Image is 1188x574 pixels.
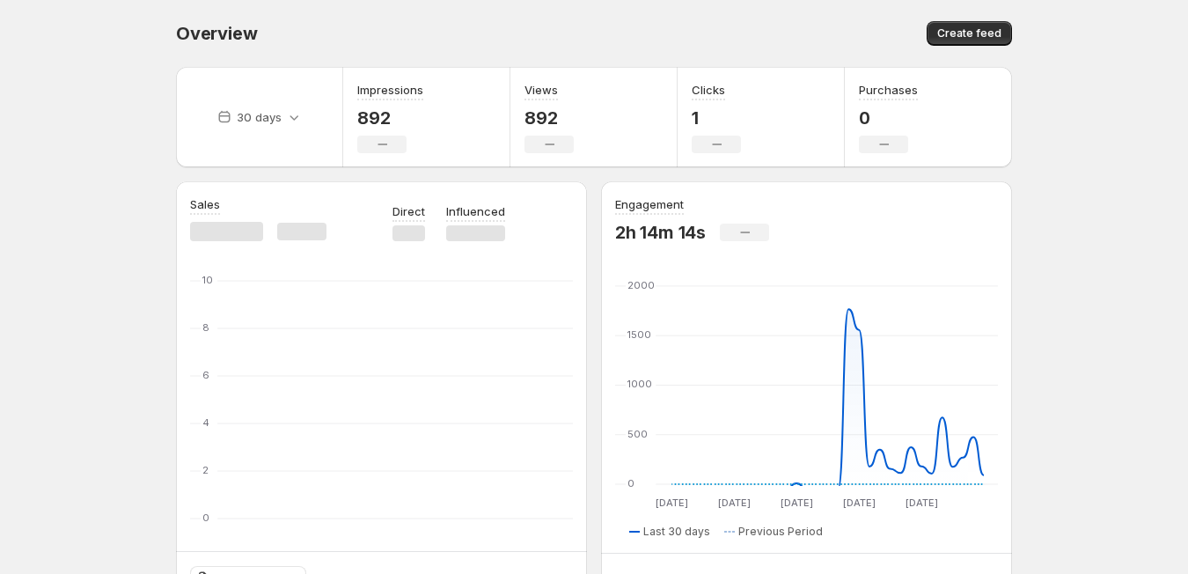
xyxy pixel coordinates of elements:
p: 892 [524,107,574,129]
text: [DATE] [906,497,938,509]
p: Direct [392,202,425,220]
text: 4 [202,416,209,429]
p: 2h 14m 14s [615,222,706,243]
h3: Engagement [615,195,684,213]
text: 8 [202,321,209,334]
text: [DATE] [781,497,813,509]
span: Overview [176,23,257,44]
text: [DATE] [843,497,876,509]
text: 1000 [627,378,652,390]
h3: Views [524,81,558,99]
span: Last 30 days [643,525,710,539]
text: 0 [202,511,209,524]
p: 30 days [237,108,282,126]
span: Create feed [937,26,1001,40]
span: Previous Period [738,525,823,539]
h3: Clicks [692,81,725,99]
text: 1500 [627,328,651,341]
p: Influenced [446,202,505,220]
p: 0 [859,107,918,129]
text: [DATE] [656,497,688,509]
text: 10 [202,274,213,286]
p: 892 [357,107,423,129]
text: 500 [627,428,648,440]
text: 0 [627,477,634,489]
text: 2000 [627,279,655,291]
text: 2 [202,464,209,476]
h3: Sales [190,195,220,213]
button: Create feed [927,21,1012,46]
p: 1 [692,107,741,129]
text: [DATE] [718,497,751,509]
h3: Purchases [859,81,918,99]
h3: Impressions [357,81,423,99]
text: 6 [202,369,209,381]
